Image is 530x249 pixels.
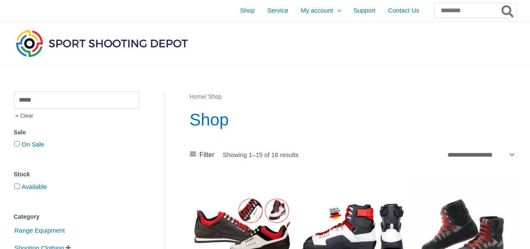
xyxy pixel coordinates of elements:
[199,149,215,161] span: Filter
[14,183,20,189] input: Available
[190,149,215,161] a: Filter
[223,152,299,158] p: Showing 1–15 of 16 results
[22,183,47,190] a: Available
[14,226,66,233] a: Range Equipment
[22,141,44,148] a: On Sale
[14,126,139,139] div: Sale
[14,223,66,238] span: Range Equipment
[14,109,34,123] span: Clear
[500,3,516,18] button: Search
[14,211,139,223] div: Category
[190,94,205,100] a: Home
[14,28,190,59] img: Sport Shooting Depot
[190,108,516,131] h1: Shop
[14,168,139,181] div: Stock
[190,92,516,102] nav: Breadcrumb
[14,141,20,147] input: On Sale
[445,148,516,161] select: Shop order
